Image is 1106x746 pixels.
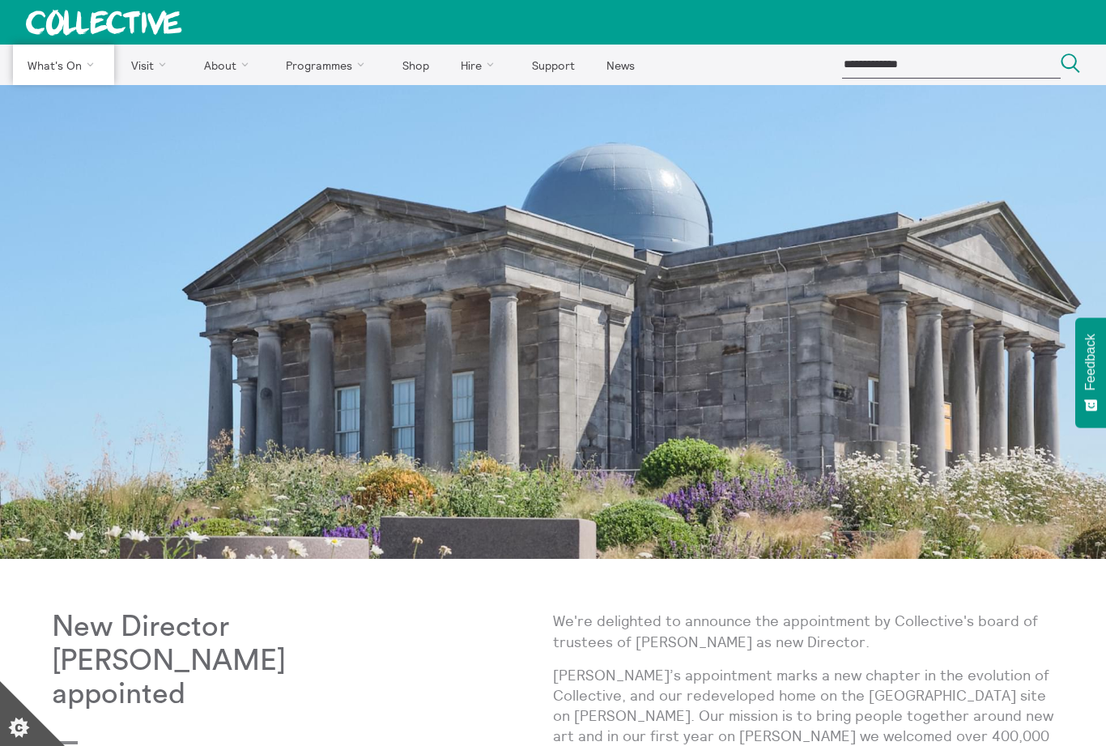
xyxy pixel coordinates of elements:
a: Shop [388,45,443,85]
a: Programmes [272,45,385,85]
a: Support [517,45,589,85]
a: News [592,45,649,85]
button: Feedback - Show survey [1075,318,1106,428]
p: We're delighted to announce the appointment by Collective's board of trustees of [PERSON_NAME] as... [553,611,1054,651]
span: Feedback [1083,334,1098,390]
a: What's On [13,45,114,85]
h3: New Director [PERSON_NAME] appointed [52,611,303,711]
a: Hire [447,45,515,85]
a: Visit [117,45,187,85]
a: About [189,45,269,85]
